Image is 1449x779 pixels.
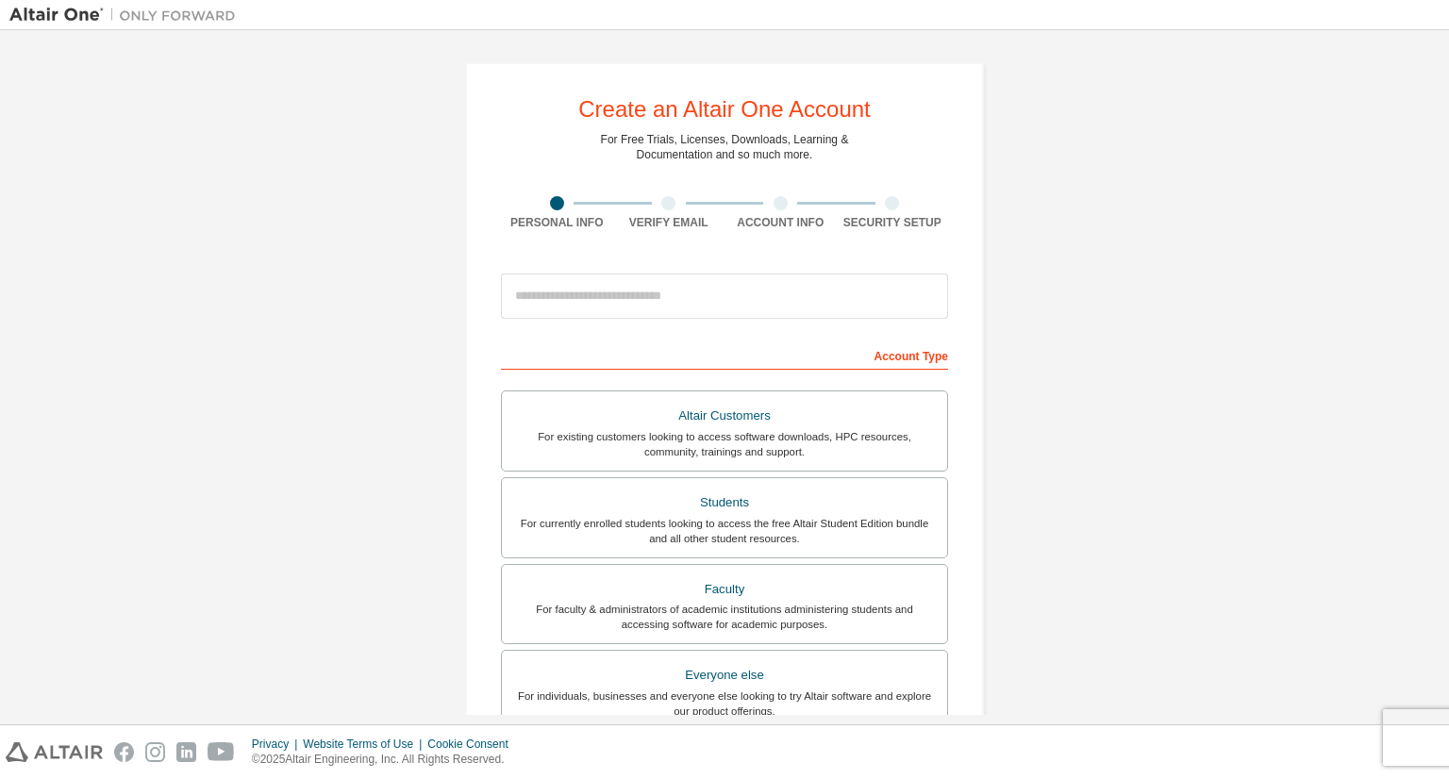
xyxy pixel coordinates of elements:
[513,576,936,603] div: Faculty
[176,742,196,762] img: linkedin.svg
[9,6,245,25] img: Altair One
[513,688,936,719] div: For individuals, businesses and everyone else looking to try Altair software and explore our prod...
[501,340,948,370] div: Account Type
[601,132,849,162] div: For Free Trials, Licenses, Downloads, Learning & Documentation and so much more.
[613,215,725,230] div: Verify Email
[114,742,134,762] img: facebook.svg
[145,742,165,762] img: instagram.svg
[6,742,103,762] img: altair_logo.svg
[513,662,936,688] div: Everyone else
[427,737,519,752] div: Cookie Consent
[513,403,936,429] div: Altair Customers
[724,215,837,230] div: Account Info
[252,752,520,768] p: © 2025 Altair Engineering, Inc. All Rights Reserved.
[501,215,613,230] div: Personal Info
[208,742,235,762] img: youtube.svg
[513,602,936,632] div: For faculty & administrators of academic institutions administering students and accessing softwa...
[252,737,303,752] div: Privacy
[513,489,936,516] div: Students
[303,737,427,752] div: Website Terms of Use
[837,215,949,230] div: Security Setup
[513,516,936,546] div: For currently enrolled students looking to access the free Altair Student Edition bundle and all ...
[513,429,936,459] div: For existing customers looking to access software downloads, HPC resources, community, trainings ...
[578,98,871,121] div: Create an Altair One Account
